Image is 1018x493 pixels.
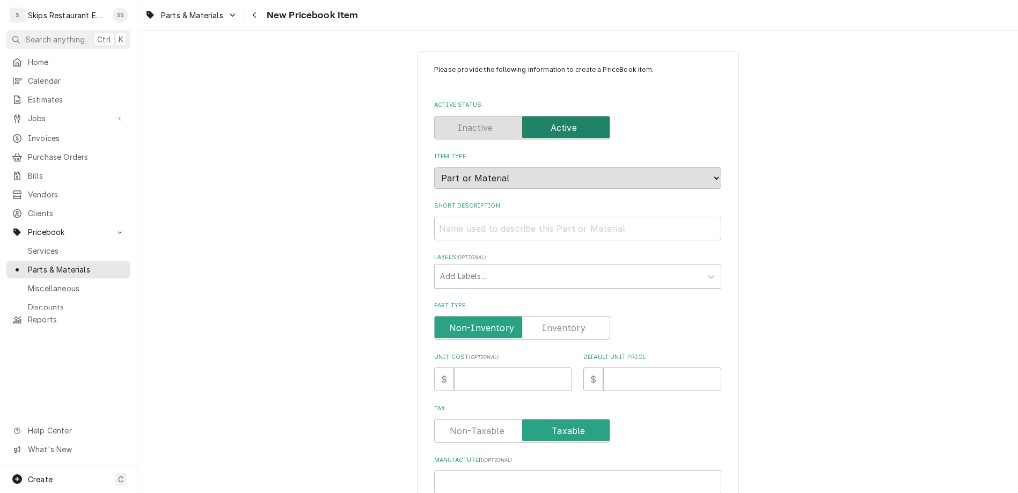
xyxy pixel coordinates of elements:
div: Skips Restaurant Equipment [28,10,107,21]
label: Unit Cost [434,353,572,362]
div: Short Description [434,202,721,240]
div: Part Type [434,301,721,340]
a: Purchase Orders [6,148,130,166]
a: Discounts [6,298,130,316]
div: SS [113,8,128,23]
span: Parts & Materials [28,264,125,275]
div: Active Status [434,101,721,139]
span: ( optional ) [456,254,486,260]
label: Labels [434,253,721,262]
a: Clients [6,204,130,222]
div: Unit Cost [434,353,572,391]
span: Home [28,56,125,68]
a: Invoices [6,129,130,147]
label: Default Unit Price [583,353,721,362]
span: Vendors [28,189,125,200]
span: Calendar [28,75,125,86]
span: Parts & Materials [161,10,223,21]
label: Item Type [434,152,721,161]
label: Short Description [434,202,721,210]
a: Go to Pricebook [6,223,130,241]
span: ( optional ) [468,354,499,360]
span: Estimates [28,94,125,105]
button: Navigate back [246,6,263,24]
a: Vendors [6,186,130,203]
span: Purchase Orders [28,151,125,163]
a: Go to Parts & Materials [141,6,241,24]
span: Discounts [28,301,125,313]
a: Bills [6,167,130,185]
span: Miscellaneous [28,283,125,294]
label: Manufacturer [434,456,721,465]
label: Active Status [434,101,721,109]
a: Go to Jobs [6,109,130,127]
div: $ [583,367,603,391]
a: Calendar [6,72,130,90]
div: Tax [434,404,721,443]
span: Create [28,475,53,484]
span: Clients [28,208,125,219]
label: Tax [434,404,721,413]
button: Search anythingCtrlK [6,30,130,49]
span: What's New [28,444,124,455]
input: Name used to describe this Part or Material [434,217,721,240]
span: ( optional ) [482,457,512,463]
label: Part Type [434,301,721,310]
div: Labels [434,253,721,288]
span: Services [28,245,125,256]
a: Estimates [6,91,130,108]
div: Active [434,116,721,139]
div: Shan Skipper's Avatar [113,8,128,23]
span: Pricebook [28,226,109,238]
a: Services [6,242,130,260]
span: Bills [28,170,125,181]
p: Please provide the following information to create a PriceBook item. [434,65,721,85]
span: K [119,34,123,45]
a: Miscellaneous [6,279,130,297]
div: Default Unit Price [583,353,721,391]
span: Search anything [26,34,85,45]
a: Parts & Materials [6,261,130,278]
div: $ [434,367,454,391]
span: Ctrl [97,34,111,45]
span: New Pricebook Item [263,8,358,23]
span: Reports [28,314,125,325]
span: C [118,474,123,485]
div: Item Type [434,152,721,188]
span: Jobs [28,113,109,124]
a: Go to Help Center [6,422,130,439]
a: Reports [6,311,130,328]
div: S [10,8,25,23]
span: Help Center [28,425,124,436]
a: Home [6,53,130,71]
a: Go to What's New [6,440,130,458]
span: Invoices [28,133,125,144]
